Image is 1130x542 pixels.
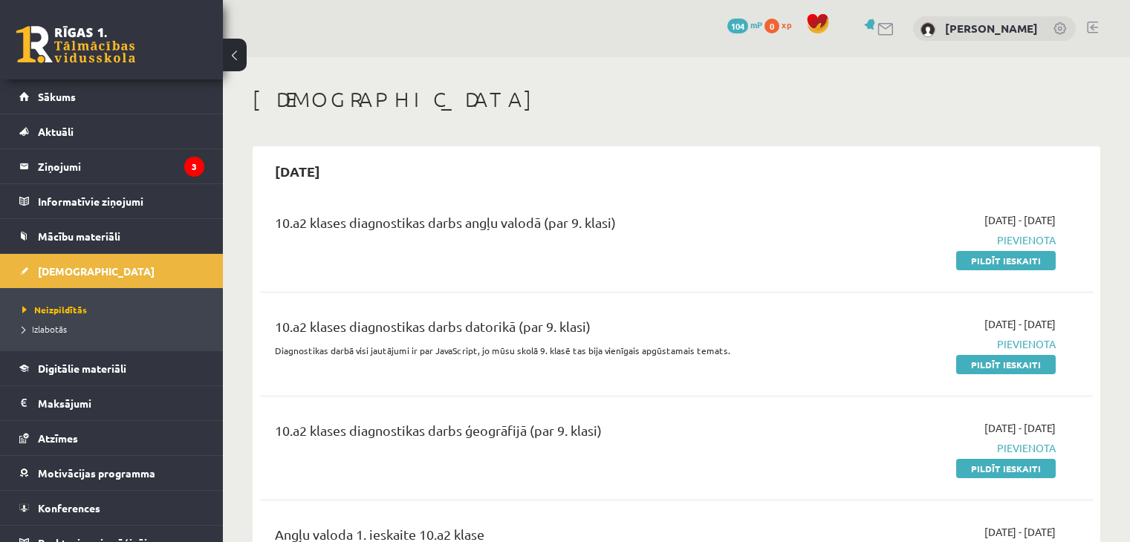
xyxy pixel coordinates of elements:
a: Ziņojumi3 [19,149,204,183]
a: Konferences [19,491,204,525]
span: [DATE] - [DATE] [984,212,1056,228]
a: Motivācijas programma [19,456,204,490]
p: Diagnostikas darbā visi jautājumi ir par JavaScript, jo mūsu skolā 9. klasē tas bija vienīgais ap... [275,344,788,357]
span: Motivācijas programma [38,466,155,480]
a: Sākums [19,79,204,114]
span: [DATE] - [DATE] [984,524,1056,540]
div: 10.a2 klases diagnostikas darbs datorikā (par 9. klasi) [275,316,788,344]
span: mP [750,19,762,30]
span: xp [782,19,791,30]
span: [DATE] - [DATE] [984,316,1056,332]
a: Informatīvie ziņojumi [19,184,204,218]
h1: [DEMOGRAPHIC_DATA] [253,87,1100,112]
a: Pildīt ieskaiti [956,251,1056,270]
span: Neizpildītās [22,304,87,316]
a: Mācību materiāli [19,219,204,253]
span: Atzīmes [38,431,78,445]
span: Digitālie materiāli [38,362,126,375]
legend: Ziņojumi [38,149,204,183]
span: Mācību materiāli [38,229,120,243]
a: Digitālie materiāli [19,351,204,385]
legend: Maksājumi [38,386,204,420]
a: Aktuāli [19,114,204,148]
span: Pievienota [811,232,1056,248]
a: 104 mP [727,19,762,30]
span: [DATE] - [DATE] [984,420,1056,436]
a: [DEMOGRAPHIC_DATA] [19,254,204,288]
a: Pildīt ieskaiti [956,459,1056,478]
span: Pievienota [811,440,1056,456]
span: Sākums [38,90,76,103]
legend: Informatīvie ziņojumi [38,184,204,218]
a: 0 xp [764,19,799,30]
span: 0 [764,19,779,33]
div: 10.a2 klases diagnostikas darbs ģeogrāfijā (par 9. klasi) [275,420,788,448]
a: Rīgas 1. Tālmācības vidusskola [16,26,135,63]
a: Neizpildītās [22,303,208,316]
a: [PERSON_NAME] [945,21,1038,36]
span: Izlabotās [22,323,67,335]
a: Izlabotās [22,322,208,336]
div: 10.a2 klases diagnostikas darbs angļu valodā (par 9. klasi) [275,212,788,240]
i: 3 [184,157,204,177]
h2: [DATE] [260,154,335,189]
a: Maksājumi [19,386,204,420]
a: Pildīt ieskaiti [956,355,1056,374]
span: 104 [727,19,748,33]
span: [DEMOGRAPHIC_DATA] [38,264,155,278]
span: Aktuāli [38,125,74,138]
span: Konferences [38,501,100,515]
img: Iļja Šestakovs [920,22,935,37]
span: Pievienota [811,336,1056,352]
a: Atzīmes [19,421,204,455]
